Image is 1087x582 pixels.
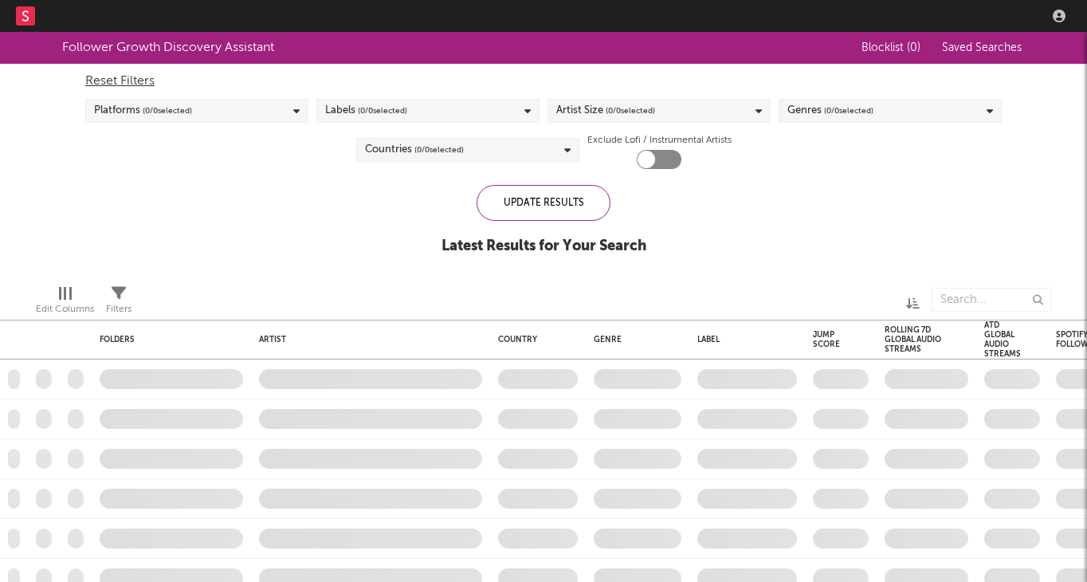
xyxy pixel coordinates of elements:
[36,280,94,326] div: Edit Columns
[106,280,131,326] div: Filters
[62,38,274,57] div: Follower Growth Discovery Assistant
[365,140,464,159] div: Countries
[100,335,219,344] div: Folders
[697,335,789,344] div: Label
[932,288,1051,312] input: Search...
[36,300,94,319] div: Edit Columns
[143,101,192,120] span: ( 0 / 0 selected)
[106,300,131,319] div: Filters
[594,335,673,344] div: Genre
[587,131,732,150] label: Exclude Lofi / Instrumental Artists
[85,72,1002,91] div: Reset Filters
[325,101,407,120] div: Labels
[937,41,1025,54] button: Saved Searches
[441,237,646,256] div: Latest Results for Your Search
[94,101,192,120] div: Platforms
[477,185,610,221] div: Update Results
[907,42,920,53] span: ( 0 )
[358,101,407,120] span: ( 0 / 0 selected)
[824,101,873,120] span: ( 0 / 0 selected)
[813,330,845,349] div: Jump Score
[556,101,655,120] div: Artist Size
[787,101,873,120] div: Genres
[984,320,1021,359] div: ATD Global Audio Streams
[606,101,655,120] span: ( 0 / 0 selected)
[414,140,464,159] span: ( 0 / 0 selected)
[498,335,570,344] div: Country
[259,335,474,344] div: Artist
[942,42,1025,53] span: Saved Searches
[885,325,944,354] div: Rolling 7D Global Audio Streams
[861,42,920,53] span: Blocklist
